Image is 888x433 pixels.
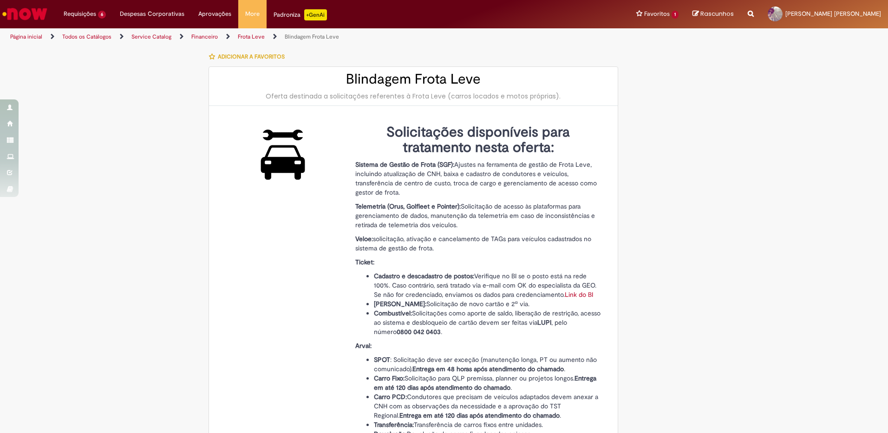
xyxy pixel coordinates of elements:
strong: [PERSON_NAME]: [374,300,426,308]
a: Service Catalog [131,33,171,40]
ul: Trilhas de página [7,28,585,46]
strong: LUPI [537,318,551,327]
span: [PERSON_NAME] [PERSON_NAME] [785,10,881,18]
li: Solicitação de novo cartão e 2ª via. [374,299,601,308]
span: 1 [672,11,679,19]
p: +GenAi [304,9,327,20]
div: Oferta destinada a solicitações referentes à Frota Leve (carros locados e motos próprias). [218,92,608,101]
strong: Carro Fixo: [374,374,405,382]
button: Adicionar a Favoritos [209,47,290,66]
a: Financeiro [191,33,218,40]
li: Transferência de carros fixos entre unidades. [374,420,601,429]
strong: Veloe: [355,235,373,243]
strong: Telemetria (Orus, Golfleet e Pointer): [355,202,461,210]
strong: Arval: [355,341,372,350]
span: Favoritos [644,9,670,19]
p: solicitação, ativação e cancelamento de TAGs para veículos cadastrados no sistema de gestão de fr... [355,234,601,253]
span: More [245,9,260,19]
strong: Ticket: [355,258,374,266]
span: Adicionar a Favoritos [218,53,285,60]
p: Ajustes na ferramenta de gestão de Frota Leve, incluindo atualização de CNH, baixa e cadastro de ... [355,160,601,197]
p: Solicitação de acesso às plataformas para gerenciamento de dados, manutenção da telemetria em cas... [355,202,601,230]
img: ServiceNow [1,5,49,23]
strong: Entrega em 48 horas após atendimento do chamado [412,365,564,373]
a: Página inicial [10,33,42,40]
strong: Solicitações disponíveis para tratamento nesta oferta: [386,123,570,157]
img: Blindagem Frota Leve [252,125,314,184]
li: Solicitações como aporte de saldo, liberação de restrição, acesso ao sistema e desbloqueio de car... [374,308,601,336]
li: Verifique no BI se o posto está na rede 100%. Caso contrário, será tratado via e-mail com OK do e... [374,271,601,299]
strong: Combustível: [374,309,412,317]
a: Blindagem Frota Leve [285,33,339,40]
strong: Transferência: [374,420,414,429]
span: Aprovações [198,9,231,19]
a: Rascunhos [692,10,734,19]
span: 6 [98,11,106,19]
span: Requisições [64,9,96,19]
div: Padroniza [274,9,327,20]
h2: Blindagem Frota Leve [218,72,608,87]
a: Link do BI [565,290,593,299]
strong: 0800 042 0403 [397,328,441,336]
li: : Solicitação deve ser exceção (manutenção longa, PT ou aumento não comunicado). . [374,355,601,374]
strong: Entrega em até 120 dias após atendimento do chamado [399,411,560,420]
strong: Cadastro e descadastro de postos: [374,272,474,280]
strong: Entrega em até 120 dias após atendimento do chamado [374,374,596,392]
a: Todos os Catálogos [62,33,111,40]
li: Solicitação para QLP premissa, planner ou projetos longos. . [374,374,601,392]
a: Frota Leve [238,33,265,40]
span: Rascunhos [700,9,734,18]
li: Condutores que precisam de veículos adaptados devem anexar a CNH com as observações da necessidad... [374,392,601,420]
strong: SPOT [374,355,390,364]
span: Despesas Corporativas [120,9,184,19]
strong: Sistema de Gestão de Frota (SGF): [355,160,454,169]
strong: Carro PCD: [374,393,407,401]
